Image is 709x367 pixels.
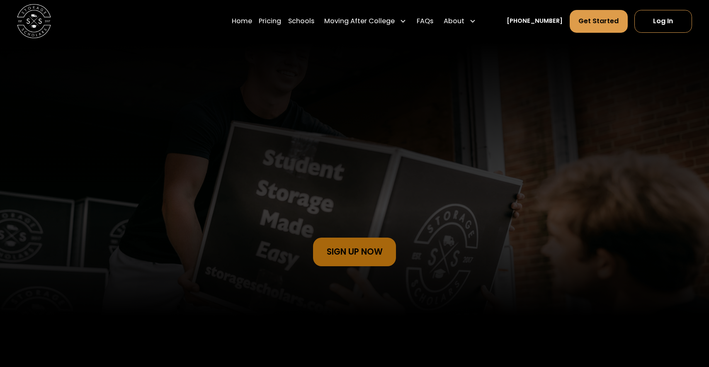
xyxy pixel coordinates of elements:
[634,10,692,33] a: Log In
[288,10,314,33] a: Schools
[232,10,252,33] a: Home
[507,17,563,25] a: [PHONE_NUMBER]
[327,248,383,256] div: sign Up Now
[259,10,281,33] a: Pricing
[313,238,396,267] a: sign Up Now
[17,4,51,38] img: Storage Scholars main logo
[417,10,433,33] a: FAQs
[444,16,464,27] div: About
[570,10,628,33] a: Get Started
[321,10,410,33] div: Moving After College
[440,10,480,33] div: About
[324,16,395,27] div: Moving After College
